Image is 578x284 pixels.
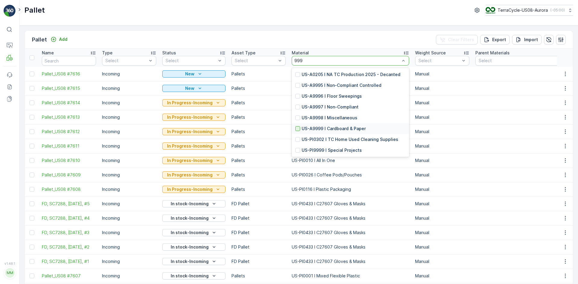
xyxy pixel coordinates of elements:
td: Incoming [99,225,159,240]
td: US-PI0433 I C27607 Gloves & Masks [289,240,412,254]
span: FD Pallet [32,138,51,143]
button: TerraCycle-US08-Aurora(-05:00) [486,5,573,16]
button: In stock-Incoming [162,243,225,251]
div: Toggle Row Selected [30,173,34,177]
p: Import [524,37,538,43]
p: Asset Type [232,50,256,56]
input: Search [42,56,96,66]
p: Add [59,36,67,42]
p: US-PI0302 I TC Home Used Cleaning Supplies [302,136,398,142]
img: image_ci7OI47.png [486,7,495,14]
button: New [162,70,225,78]
p: In stock-Incoming [171,201,209,207]
span: Pallet_US08 #7612 [42,129,96,135]
span: Tare Weight : [5,128,34,133]
a: Pallet_US08 #7611 [42,143,96,149]
a: FD, SC7288, 08/19/25, #4 [42,215,96,221]
span: - [35,272,37,277]
div: Toggle Row Selected [30,115,34,120]
td: Pallets [228,96,289,110]
td: US-PI0433 I C27607 Gloves & Masks [289,197,412,211]
button: Clear Filters [436,35,478,44]
td: Manual [412,211,472,225]
p: Select [418,58,460,64]
a: Pallet_US08 #7616 [42,71,96,77]
div: Toggle Row Selected [30,187,34,192]
span: Pallet_US08 #7610 [42,157,96,163]
div: Toggle Row Selected [30,72,34,76]
span: - [34,128,36,133]
span: FD, SC7288, [DATE], #5 [42,201,96,207]
a: FD, SC7288, 08/19/25, #3 [42,230,96,236]
td: US-PI0433 I C27607 Gloves & Masks [289,254,412,269]
p: US-A9998 I Miscellaneous [302,115,357,121]
p: US-A0205 I NA TC Production 2025 - Decanted [302,72,400,78]
p: Select [235,58,276,64]
td: Incoming [99,124,159,139]
span: - [35,108,37,114]
p: In Progress-Incoming [167,100,213,106]
button: In Progress-Incoming [162,114,225,121]
span: v 1.48.1 [4,262,16,265]
span: FD, SC7288, [DATE], #4 [42,215,96,221]
button: In stock-Incoming [162,272,225,279]
td: US-PI0007 I Contact Lenses [289,81,412,96]
p: In Progress-Incoming [167,114,213,120]
td: FD Pallet [228,197,289,211]
td: Manual [412,240,472,254]
p: In Progress-Incoming [167,186,213,192]
td: Pallets [228,168,289,182]
div: Toggle Row Selected [30,245,34,249]
p: US-A9996 I Floor Sweepings [302,93,362,99]
td: Incoming [99,96,159,110]
td: FD Pallet [228,254,289,269]
button: In Progress-Incoming [162,157,225,164]
p: Clear Filters [448,37,474,43]
p: FD, SC7288, [DATE], #2 [260,168,317,176]
td: Pallets [228,67,289,81]
div: Toggle Row Selected [30,216,34,221]
p: US-A9997 I Non-Compliant [302,104,359,110]
div: Toggle Row Selected [30,144,34,148]
td: Incoming [99,269,159,283]
span: Pallet_US08 #7615 [42,85,96,91]
td: Manual [412,124,472,139]
span: Net Weight : [5,118,32,124]
div: Toggle Row Selected [30,86,34,91]
span: FD, SC7288, [DATE], #2 [20,262,68,267]
td: US-PI0433 I C27607 Gloves & Masks [289,225,412,240]
img: logo [4,5,16,17]
p: Export [492,37,506,43]
a: FD, SC7288, 08/19/25, #5 [42,201,96,207]
div: Toggle Row Selected [30,201,34,206]
span: Pallet_US08 #7613 [42,114,96,120]
p: US-A9995 I Non-Compliant Controlled [302,82,381,88]
span: FD, SC7288, [DATE], #1 [42,258,96,264]
p: New [185,85,194,91]
td: FD Pallet [228,211,289,225]
td: Incoming [99,240,159,254]
td: Incoming [99,168,159,182]
td: Manual [412,139,472,153]
td: Incoming [99,110,159,124]
span: FD, SC7288, [DATE], #3 [42,230,96,236]
p: In stock-Incoming [171,215,209,221]
p: In Progress-Incoming [167,129,213,135]
td: Pallets [228,124,289,139]
p: Select [105,58,147,64]
td: US-PI0433 I C27607 Gloves & Masks [289,211,412,225]
td: US-PI0116 I Plastic Packaging [289,182,412,197]
p: New [185,71,194,77]
p: In Progress-Incoming [167,157,213,163]
td: Manual [412,182,472,197]
a: FD, SC7288, 08/19/25, #1 [42,258,96,264]
td: Manual [412,225,472,240]
p: Weight Source [415,50,446,56]
span: US-PI0433 I C27607 Gloves & Masks [26,148,103,153]
td: Manual [412,67,472,81]
span: Pallet_US08 #7609 [42,172,96,178]
span: Total Weight : [5,108,35,114]
button: In stock-Incoming [162,215,225,222]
